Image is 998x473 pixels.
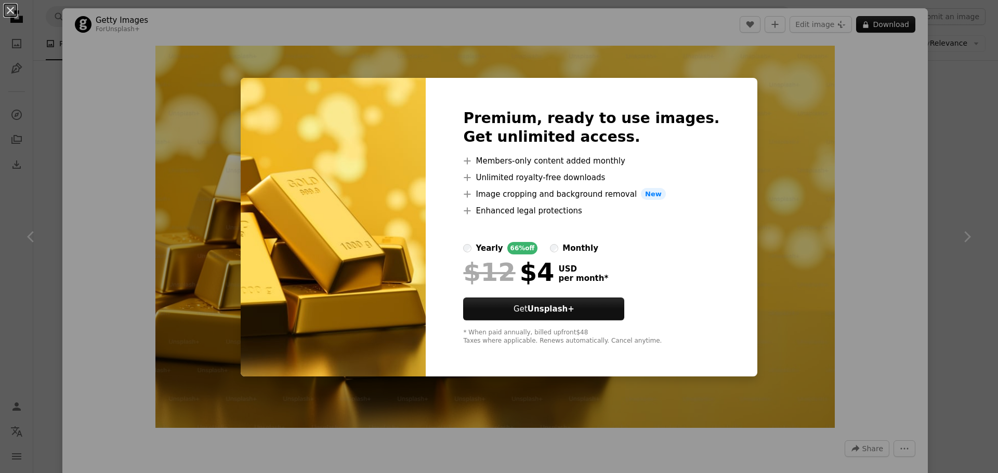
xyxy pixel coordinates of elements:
[463,259,515,286] span: $12
[463,259,554,286] div: $4
[550,244,558,252] input: monthly
[476,242,503,254] div: yearly
[558,274,608,283] span: per month *
[463,244,471,252] input: yearly66%off
[641,188,666,200] span: New
[528,304,574,314] strong: Unsplash+
[507,242,538,254] div: 66% off
[562,242,598,254] div: monthly
[463,205,719,217] li: Enhanced legal protections
[463,188,719,200] li: Image cropping and background removal
[463,329,719,345] div: * When paid annually, billed upfront $48 Taxes where applicable. Renews automatically. Cancel any...
[463,155,719,167] li: Members-only content added monthly
[558,264,608,274] span: USD
[463,109,719,146] h2: Premium, ready to use images. Get unlimited access.
[463,171,719,184] li: Unlimited royalty-free downloads
[241,78,426,377] img: premium_photo-1661609637615-0ba650071617
[463,298,624,320] button: GetUnsplash+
